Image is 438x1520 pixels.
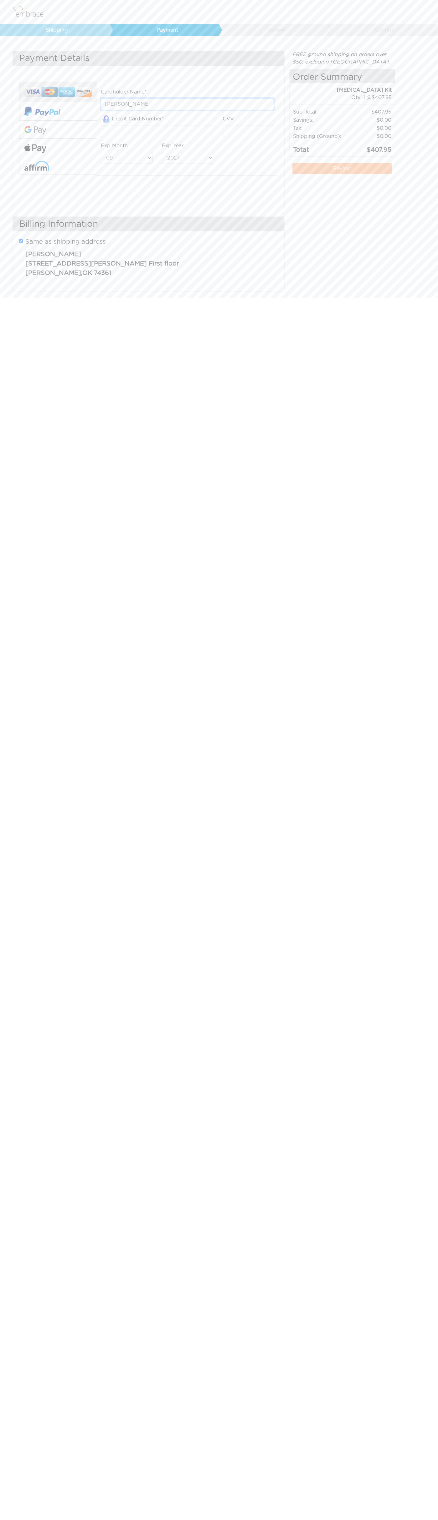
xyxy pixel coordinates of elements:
label: Exp Month [101,142,128,149]
img: Google-Pay-Logo.svg [24,126,46,135]
td: Tax: [293,124,347,132]
td: 407.95 [347,140,392,155]
span: [PERSON_NAME] [25,270,81,276]
a: Confirm [327,24,437,36]
a: Review [292,163,392,174]
label: Exp Year [162,142,183,149]
span: OK [82,270,92,276]
td: Total: [293,140,347,155]
td: Shipping (Ground): [293,132,347,140]
span: [PERSON_NAME] [25,251,81,257]
div: 1 @ [297,94,391,101]
h4: Order Summary [290,69,394,83]
h3: Billing Information [13,217,284,231]
img: paypal-v2.png [24,102,60,120]
span: First floor [149,261,179,267]
div: FREE ground shipping on orders over $50, excluding [GEOGRAPHIC_DATA]. [289,51,395,66]
label: Same as shipping address [25,237,106,246]
div: [MEDICAL_DATA] Kit [290,86,391,94]
td: Savings : [293,116,347,124]
td: $0.00 [347,132,392,140]
h3: Payment Details [13,51,284,66]
span: [STREET_ADDRESS][PERSON_NAME] [25,261,147,267]
label: Credit Card Number* [101,115,164,123]
span: 407.95 [372,95,392,100]
img: fullApplePay.png [24,144,46,153]
span: 74361 [94,270,111,276]
img: credit-cards.png [24,85,92,99]
img: logo.png [11,4,52,20]
td: 0.00 [347,124,392,132]
td: Sub-Total: [293,108,347,116]
a: Payment [109,24,219,36]
td: 407.95 [347,108,392,116]
label: Cardholder Name* [101,88,147,96]
img: amazon-lock.png [101,115,112,123]
td: 0.00 [347,116,392,124]
a: Review [219,24,328,36]
img: affirm-logo.svg [24,161,49,170]
p: , [25,246,273,278]
label: CVV [223,115,234,123]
